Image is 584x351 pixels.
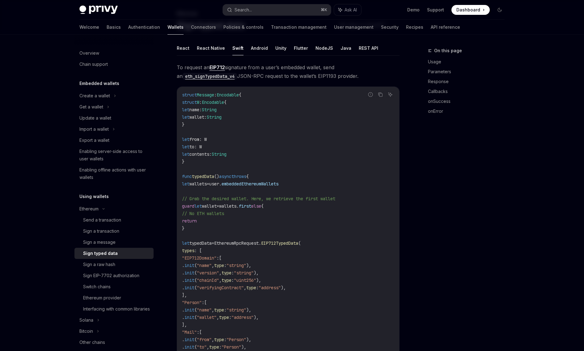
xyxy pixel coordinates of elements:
span: . [182,315,184,320]
span: throws [231,174,246,179]
span: return [182,218,197,224]
span: . [182,337,184,342]
span: // Grab the desired wallet. Here, we retrieve the first wallet [182,196,335,201]
a: Enabling server-side access to user wallets [74,146,154,164]
span: type [219,315,229,320]
div: Update a wallet [79,114,111,122]
a: User management [334,20,374,35]
div: Sign a message [83,239,116,246]
span: "Person" [222,344,241,350]
button: Ask AI [334,4,361,15]
span: init [184,344,194,350]
span: , [212,307,214,313]
span: "string" [226,307,246,313]
span: init [184,337,194,342]
a: onError [428,106,510,116]
span: : [224,263,226,268]
button: Java [341,41,351,55]
span: ], [182,292,187,298]
a: Wallets [167,20,184,35]
span: EIP712TypedData [261,240,298,246]
span: . [182,285,184,290]
span: = [217,203,219,209]
span: name: [189,107,202,112]
span: [ [199,329,202,335]
span: Encodable [202,99,224,105]
button: Ask AI [386,91,394,99]
span: else [251,203,261,209]
span: On this page [434,47,462,54]
span: . [182,263,184,268]
span: Encodable [217,92,239,98]
span: typedData [189,240,212,246]
span: To request an signature from a user’s embedded wallet, send an JSON-RPC request to the wallet’s E... [177,63,400,80]
a: eth_signTypedData_v4 [183,73,237,79]
span: wallet: [189,114,207,120]
span: = [207,181,209,187]
span: String [202,107,217,112]
a: Sign a raw hash [74,259,154,270]
a: Support [427,7,444,13]
span: ( [194,285,197,290]
span: { [246,174,249,179]
button: Unity [275,41,286,55]
span: ( [194,263,197,268]
span: type [209,344,219,350]
span: ), [281,285,286,290]
span: [ [219,255,222,261]
div: Interfacing with common libraries [83,305,150,313]
span: { [239,92,241,98]
span: "chainId" [197,277,219,283]
a: Enabling offline actions with user wallets [74,164,154,183]
span: : [219,344,222,350]
button: Android [251,41,268,55]
span: embeddedEthereumWallets [222,181,278,187]
span: let [182,144,189,150]
button: Swift [232,41,243,55]
span: { [224,99,226,105]
a: Parameters [428,67,510,77]
div: Other chains [79,339,105,346]
span: "uint256" [234,277,256,283]
span: , [207,344,209,350]
span: let [182,181,189,187]
span: init [184,315,194,320]
span: // No ETH wallets [182,211,224,216]
a: Overview [74,48,154,59]
span: : [214,92,217,98]
span: Message [197,92,214,98]
a: Chain support [74,59,154,70]
span: type [222,270,231,276]
span: init [184,270,194,276]
span: struct [182,92,197,98]
button: React Native [197,41,225,55]
span: let [182,107,189,112]
span: , [219,270,222,276]
span: wallets [189,181,207,187]
span: ( [194,344,197,350]
span: ( [194,270,197,276]
div: Export a wallet [79,137,109,144]
a: Basics [107,20,121,35]
div: Search... [235,6,252,14]
img: dark logo [79,6,118,14]
span: ( [194,307,197,313]
span: "version" [197,270,219,276]
span: . [182,270,184,276]
span: "address" [259,285,281,290]
div: Solana [79,316,93,324]
button: NodeJS [315,41,333,55]
div: Switch chains [83,283,111,290]
a: Ethereum provider [74,292,154,303]
span: W [197,99,199,105]
span: ( [194,337,197,342]
a: Callbacks [428,87,510,96]
span: from: W [189,137,207,142]
span: : [231,277,234,283]
span: "to" [197,344,207,350]
div: Send a transaction [83,216,121,224]
span: Ask AI [345,7,357,13]
div: Overview [79,49,99,57]
a: Interfacing with common libraries [74,303,154,315]
a: Response [428,77,510,87]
